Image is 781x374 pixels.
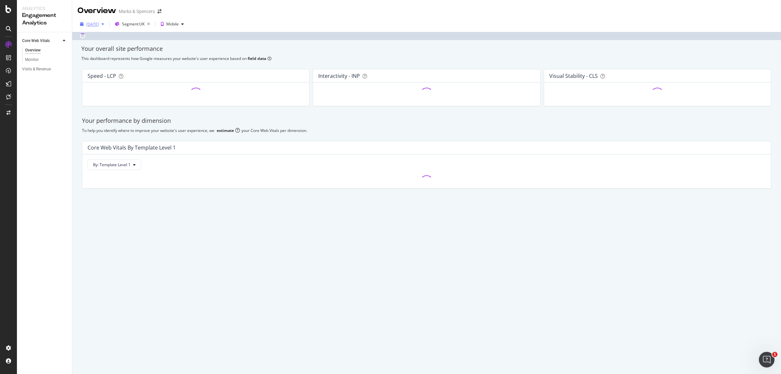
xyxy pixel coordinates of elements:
[25,47,67,54] a: Overview
[112,19,153,29] button: Segment:UK
[158,9,161,14] div: arrow-right-arrow-left
[217,128,234,133] div: estimate
[22,5,67,12] div: Analytics
[88,144,176,151] div: Core Web Vitals By Template Level 1
[119,8,155,15] div: Marks & Spencers
[122,21,144,27] span: Segment: UK
[549,73,598,79] div: Visual Stability - CLS
[318,73,360,79] div: Interactivity - INP
[22,37,61,44] a: Core Web Vitals
[77,19,107,29] button: [DATE]
[25,56,39,63] div: Monitor
[86,22,99,27] div: [DATE]
[25,56,67,63] a: Monitor
[77,5,116,16] div: Overview
[22,66,51,73] div: Visits & Revenue
[81,56,772,61] div: This dashboard represents how Google measures your website's user experience based on
[22,66,67,73] a: Visits & Revenue
[158,19,186,29] button: Mobile
[88,73,116,79] div: Speed - LCP
[248,56,266,61] b: field data
[759,352,774,367] iframe: Intercom live chat
[22,12,67,27] div: Engagement Analytics
[166,22,179,26] div: Mobile
[81,45,772,53] div: Your overall site performance
[772,352,777,357] span: 1
[82,128,771,133] div: To help you identify where to improve your website's user experience, we your Core Web Vitals per...
[82,117,771,125] div: Your performance by dimension
[93,162,130,167] span: By: Template Level 1
[25,47,41,54] div: Overview
[22,37,50,44] div: Core Web Vitals
[88,160,141,170] button: By: Template Level 1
